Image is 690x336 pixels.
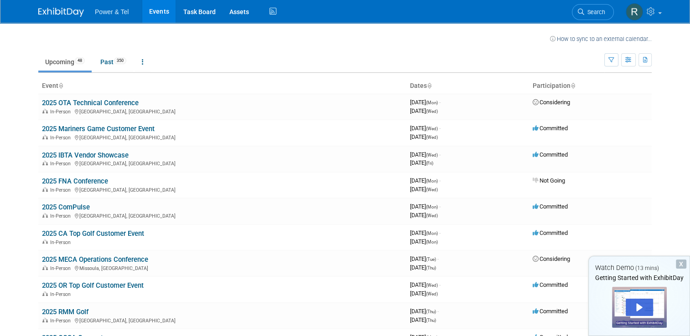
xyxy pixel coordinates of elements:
[38,8,84,17] img: ExhibitDay
[676,260,686,269] div: Dismiss
[410,212,438,219] span: [DATE]
[410,133,438,140] span: [DATE]
[42,265,48,270] img: In-Person Event
[439,99,441,106] span: -
[410,125,441,132] span: [DATE]
[42,255,148,264] a: 2025 MECA Operations Conference
[426,135,438,140] span: (Wed)
[439,281,441,288] span: -
[533,125,568,132] span: Committed
[410,177,441,184] span: [DATE]
[533,99,570,106] span: Considering
[426,239,438,244] span: (Mon)
[42,281,144,290] a: 2025 OR Top Golf Customer Event
[410,107,438,114] span: [DATE]
[426,100,438,105] span: (Mon)
[114,57,126,64] span: 350
[42,99,139,107] a: 2025 OTA Technical Conference
[533,151,568,158] span: Committed
[426,283,438,288] span: (Wed)
[439,177,441,184] span: -
[406,78,529,94] th: Dates
[410,238,438,245] span: [DATE]
[50,213,73,219] span: In-Person
[533,229,568,236] span: Committed
[626,299,653,316] div: Play
[589,263,690,273] div: Watch Demo
[42,177,108,185] a: 2025 FNA Conference
[426,309,436,314] span: (Thu)
[50,265,73,271] span: In-Person
[42,229,144,238] a: 2025 CA Top Golf Customer Event
[42,133,403,141] div: [GEOGRAPHIC_DATA], [GEOGRAPHIC_DATA]
[437,308,439,315] span: -
[410,255,439,262] span: [DATE]
[410,159,433,166] span: [DATE]
[533,177,565,184] span: Not Going
[50,239,73,245] span: In-Person
[426,318,436,323] span: (Thu)
[42,291,48,296] img: In-Person Event
[50,187,73,193] span: In-Person
[410,203,441,210] span: [DATE]
[426,204,438,209] span: (Mon)
[426,257,436,262] span: (Tue)
[42,203,90,211] a: 2025 ComPulse
[426,265,436,270] span: (Thu)
[439,151,441,158] span: -
[42,186,403,193] div: [GEOGRAPHIC_DATA], [GEOGRAPHIC_DATA]
[529,78,652,94] th: Participation
[42,159,403,167] div: [GEOGRAPHIC_DATA], [GEOGRAPHIC_DATA]
[584,9,605,15] span: Search
[410,308,439,315] span: [DATE]
[42,125,155,133] a: 2025 Mariners Game Customer Event
[426,231,438,236] span: (Mon)
[410,264,436,271] span: [DATE]
[635,265,659,271] span: (13 mins)
[426,187,438,192] span: (Wed)
[50,109,73,115] span: In-Person
[572,4,614,20] a: Search
[95,8,129,15] span: Power & Tel
[533,281,568,288] span: Committed
[439,229,441,236] span: -
[410,316,436,323] span: [DATE]
[426,109,438,114] span: (Wed)
[410,229,441,236] span: [DATE]
[589,273,690,282] div: Getting Started with ExhibitDay
[533,255,570,262] span: Considering
[426,291,438,296] span: (Wed)
[410,290,438,297] span: [DATE]
[410,186,438,193] span: [DATE]
[75,57,85,64] span: 48
[437,255,439,262] span: -
[439,125,441,132] span: -
[42,213,48,218] img: In-Person Event
[93,53,133,71] a: Past350
[427,82,431,89] a: Sort by Start Date
[426,161,433,166] span: (Fri)
[426,126,438,131] span: (Wed)
[550,36,652,42] a: How to sync to an external calendar...
[42,151,129,159] a: 2025 IBTA Vendor Showcase
[50,291,73,297] span: In-Person
[426,153,438,158] span: (Wed)
[571,82,575,89] a: Sort by Participation Type
[42,212,403,219] div: [GEOGRAPHIC_DATA], [GEOGRAPHIC_DATA]
[410,281,441,288] span: [DATE]
[439,203,441,210] span: -
[426,213,438,218] span: (Wed)
[42,316,403,324] div: [GEOGRAPHIC_DATA], [GEOGRAPHIC_DATA]
[626,3,643,20] img: Raul Acuna
[42,135,48,139] img: In-Person Event
[410,151,441,158] span: [DATE]
[42,109,48,113] img: In-Person Event
[533,308,568,315] span: Committed
[38,78,406,94] th: Event
[42,187,48,192] img: In-Person Event
[38,53,92,71] a: Upcoming48
[50,318,73,324] span: In-Person
[42,161,48,165] img: In-Person Event
[42,239,48,244] img: In-Person Event
[42,107,403,115] div: [GEOGRAPHIC_DATA], [GEOGRAPHIC_DATA]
